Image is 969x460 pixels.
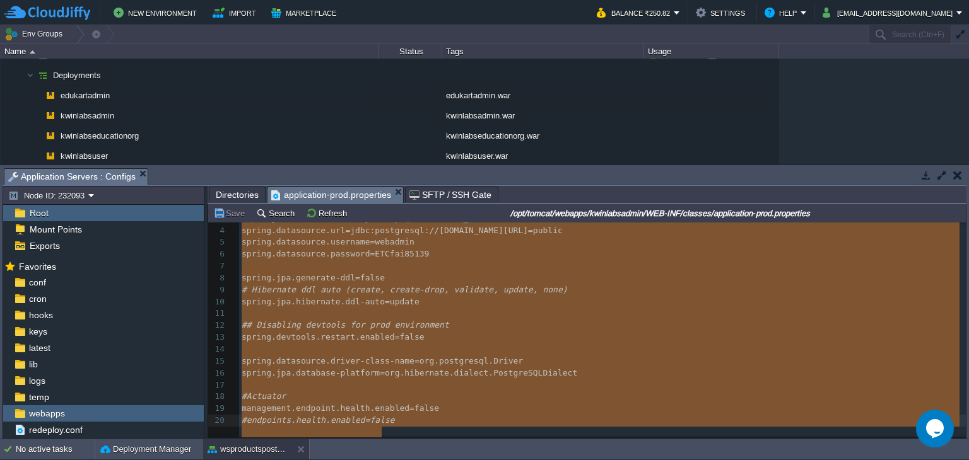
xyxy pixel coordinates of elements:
[30,50,35,54] img: AMDAwAAAACH5BAEAAAAALAAAAAABAAEAAAICRAEAOw==
[442,126,644,146] div: kwinlabseducationorg.war
[375,226,424,235] span: postgresql
[242,237,370,246] span: spring.datasource.username
[216,187,259,202] span: Directories
[765,5,801,20] button: Help
[414,356,420,365] span: =
[26,66,34,85] img: AMDAwAAAACH5BAEAAAAALAAAAAABAAEAAAICRAEAOw==
[242,214,518,223] span: #spring.datasource.url = jdbc:mysql://[DOMAIN_NAME][URL]
[414,403,439,413] span: false
[242,285,568,294] span: # Hibernate ddl auto (create, create-drop, validate, update, none)
[208,367,228,379] div: 16
[385,368,577,377] span: org.hibernate.dialect.PostgreSQLDialect
[42,86,59,105] img: AMDAwAAAACH5BAEAAAAALAAAAAABAAEAAAICRAEAOw==
[208,355,228,367] div: 15
[4,5,90,21] img: CloudJiffy
[59,130,141,141] span: kwinlabseducationorg
[208,236,228,248] div: 5
[59,151,110,161] a: kwinlabsuser
[395,332,400,342] span: =
[208,403,228,415] div: 19
[442,146,644,166] div: kwinlabsuser.war
[242,415,395,425] span: #endpoints.health.enabled=false
[27,240,62,251] a: Exports
[242,332,395,342] span: spring.devtools.restart.enabled
[34,66,52,85] img: AMDAwAAAACH5BAEAAAAALAAAAAABAAEAAAICRAEAOw==
[350,226,370,235] span: jdbc
[26,277,48,288] span: conf
[429,226,528,235] span: //[DOMAIN_NAME][URL]
[271,5,340,20] button: Marketplace
[208,319,228,331] div: 12
[208,284,228,296] div: 9
[242,226,345,235] span: spring.datasource.url
[208,272,228,284] div: 8
[100,443,191,456] button: Deployment Manager
[696,5,749,20] button: Settings
[420,356,523,365] span: org.postgresql.Driver
[208,331,228,343] div: 13
[4,25,67,43] button: Env Groups
[42,106,59,125] img: AMDAwAAAACH5BAEAAAAALAAAAAABAAEAAAICRAEAOw==
[442,106,644,125] div: kwinlabsadmin.war
[34,106,42,125] img: AMDAwAAAACH5BAEAAAAALAAAAAABAAEAAAICRAEAOw==
[443,44,643,59] div: Tags
[34,126,42,146] img: AMDAwAAAACH5BAEAAAAALAAAAAABAAEAAAICRAEAOw==
[355,273,360,282] span: =
[370,226,375,235] span: :
[409,403,414,413] span: =
[16,439,95,459] div: No active tasks
[370,237,375,246] span: =
[242,356,414,365] span: spring.datasource.driver-class-name
[385,297,390,306] span: =
[409,187,492,202] span: SFTP / SSH Gate
[59,90,112,101] span: edukartadmin
[256,207,298,219] button: Search
[26,293,49,304] span: cron
[242,273,355,282] span: spring.jpa.generate-ddl
[59,110,116,121] span: kwinlabsadmin
[370,249,375,258] span: =
[425,226,430,235] span: :
[26,375,47,386] a: logs
[242,320,449,330] span: ## Disabling devtools for prod environment
[26,342,52,354] a: latest
[114,5,201,20] button: New Environment
[27,224,84,235] a: Mount Points
[242,249,370,258] span: spring.datasource.password
[213,207,249,219] button: Save
[242,403,409,413] span: management.endpoint.health.enabled
[26,424,85,435] a: redeploy.conf
[208,443,287,456] button: wsproductspostgre
[360,273,385,282] span: false
[528,226,533,235] span: =
[271,187,391,203] span: application-prod.properties
[242,391,286,401] span: #Actuator
[533,226,563,235] span: public
[1,44,379,59] div: Name
[208,391,228,403] div: 18
[34,86,42,105] img: AMDAwAAAACH5BAEAAAAALAAAAAABAAEAAAICRAEAOw==
[375,249,429,258] span: ETCfai85139
[399,332,424,342] span: false
[242,297,385,306] span: spring.jpa.hibernate.ddl-auto
[306,207,351,219] button: Refresh
[267,187,404,202] li: /opt/tomcat/webapps/kwinlabsadmin/WEB-INF/classes/application-prod.properties
[380,368,385,377] span: =
[380,44,442,59] div: Status
[208,343,228,355] div: 14
[52,70,103,81] span: Deployments
[345,226,350,235] span: =
[645,44,778,59] div: Usage
[26,391,51,403] a: temp
[208,296,228,308] div: 10
[208,379,228,391] div: 17
[26,309,55,321] a: hooks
